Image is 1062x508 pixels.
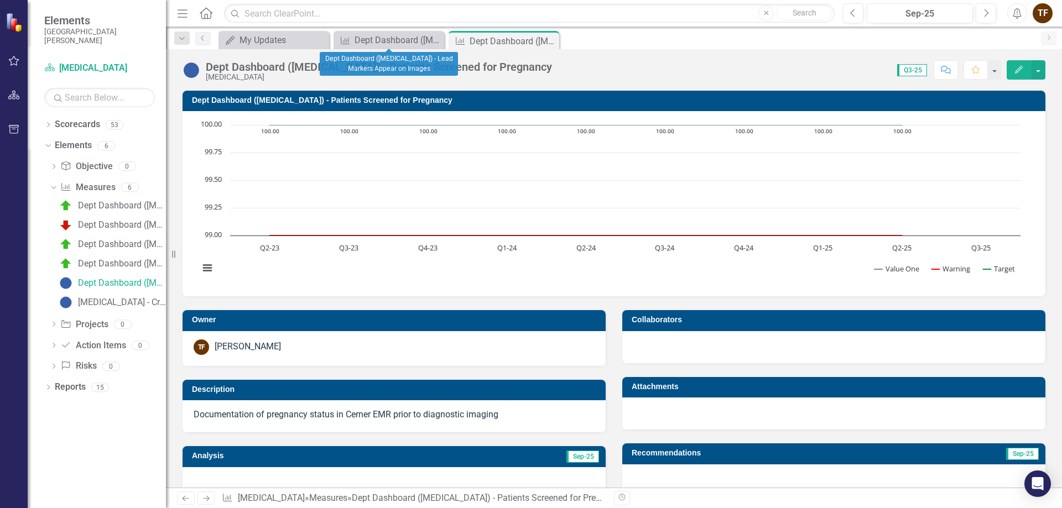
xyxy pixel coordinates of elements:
text: Q2-24 [576,243,596,253]
a: Objective [60,160,112,173]
a: Dept Dashboard ([MEDICAL_DATA]) - Film Repeat Rate [56,216,166,234]
text: 100.00 [656,127,674,135]
div: Open Intercom Messenger [1024,470,1051,497]
img: On Target [59,257,72,270]
span: Sep-25 [1006,448,1039,460]
button: View chart menu, Chart [200,260,215,276]
span: Search [793,8,816,17]
div: 0 [114,320,132,329]
text: 100.00 [201,119,222,129]
a: My Updates [221,33,326,47]
div: 6 [97,141,115,150]
img: On Target [59,238,72,251]
text: Q1-24 [497,243,517,253]
h3: Owner [192,316,600,324]
div: TF [194,339,209,355]
div: Dept Dashboard ([MEDICAL_DATA]) - Patients Screened for Pregnancy [78,278,166,288]
svg: Interactive chart [194,119,1026,285]
div: [MEDICAL_DATA] - Critical Values [78,297,166,307]
span: Q3-25 [897,64,927,76]
img: On Target [59,199,72,212]
div: Dept Dashboard ([MEDICAL_DATA]) - Lead Markers Appear on Images [78,259,166,269]
g: Value One, line 1 of 3 with 10 data points. [268,123,904,127]
img: No Information [183,61,200,79]
div: Dept Dashboard ([MEDICAL_DATA]) - Patients Screened for Pregnancy [352,493,624,503]
div: Dept Dashboard ([MEDICAL_DATA]) - Patients Screened for Pregnancy [206,61,552,73]
a: Risks [60,360,96,373]
div: Dept Dashboard ([MEDICAL_DATA]) - Patients Screened for Pregnancy [470,34,556,48]
text: Q3-23 [339,243,358,253]
text: 100.00 [340,127,358,135]
img: No Information [59,296,72,309]
h3: Recommendations [632,449,906,457]
h3: Dept Dashboard ([MEDICAL_DATA]) - Patients Screened for Pregnancy [192,96,1040,104]
text: 99.25 [205,202,222,212]
div: 0 [132,341,149,350]
img: Below Plan [59,218,72,232]
text: Q2-23 [260,243,279,253]
div: Dept Dashboard ([MEDICAL_DATA]) - Lead Markers Appear on Images [320,52,458,76]
a: Measures [309,493,347,503]
div: Dept Dashboard ([MEDICAL_DATA]) - Dose Calibrator Consistency [78,201,166,211]
button: Show Value One [874,264,919,274]
g: Target, line 3 of 3 with 10 data points. [268,123,904,127]
button: Show Target [983,264,1016,274]
text: 100.00 [261,127,279,135]
div: Dept Dashboard ([MEDICAL_DATA]) - Four Corners [MEDICAL_DATA] Associates: Turn around time on rep... [78,239,166,249]
img: No Information [59,276,72,290]
div: 0 [118,162,136,171]
h3: Description [192,385,600,394]
a: Dept Dashboard ([MEDICAL_DATA]) - Four Corners [MEDICAL_DATA] Associates: Turn around time on rep... [56,235,166,253]
div: 0 [102,362,120,371]
input: Search ClearPoint... [224,4,835,23]
a: Dept Dashboard ([MEDICAL_DATA]) - Patients Screened for Pregnancy [56,274,166,292]
div: 53 [106,120,123,129]
a: Dept Dashboard ([MEDICAL_DATA]) - Lead Markers Appear on Images [56,255,166,273]
button: Show Warning [931,264,971,274]
button: Sep-25 [867,3,973,23]
text: Q2-25 [892,243,912,253]
h3: Analysis [192,452,390,460]
text: 100.00 [419,127,438,135]
a: [MEDICAL_DATA] [238,493,305,503]
text: 100.00 [577,127,595,135]
div: Sep-25 [871,7,969,20]
text: 99.50 [205,174,222,184]
text: Q1-25 [813,243,832,253]
div: » » [222,492,606,505]
button: Search [777,6,832,21]
p: Documentation of pregnancy status in Cerner EMR prior to diagnostic imaging [194,409,595,421]
text: Q3-25 [971,243,991,253]
input: Search Below... [44,88,155,107]
div: [MEDICAL_DATA] [206,73,552,81]
img: ClearPoint Strategy [6,12,25,32]
span: Elements [44,14,155,27]
text: Q3-24 [655,243,675,253]
div: Chart. Highcharts interactive chart. [194,119,1034,285]
h3: Collaborators [632,316,1040,324]
button: TF [1033,3,1053,23]
a: [MEDICAL_DATA] - Critical Values [56,294,166,311]
text: 99.00 [205,229,222,239]
a: Scorecards [55,118,100,131]
div: 15 [91,383,109,392]
text: Q4-24 [734,243,754,253]
a: Dept Dashboard ([MEDICAL_DATA]) - Lead Markers Appear on Images [336,33,441,47]
text: 100.00 [498,127,516,135]
h3: Attachments [632,383,1040,391]
a: Elements [55,139,92,152]
text: 100.00 [893,127,912,135]
div: [PERSON_NAME] [215,341,281,353]
div: My Updates [240,33,326,47]
text: Q4-23 [418,243,438,253]
div: Dept Dashboard ([MEDICAL_DATA]) - Film Repeat Rate [78,220,166,230]
div: Dept Dashboard ([MEDICAL_DATA]) - Lead Markers Appear on Images [355,33,441,47]
g: Warning, line 2 of 3 with 10 data points. [268,233,904,238]
a: Measures [60,181,115,194]
a: Projects [60,318,108,331]
a: Reports [55,381,86,394]
div: 6 [121,183,139,192]
text: 100.00 [735,127,753,135]
text: 100.00 [814,127,832,135]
